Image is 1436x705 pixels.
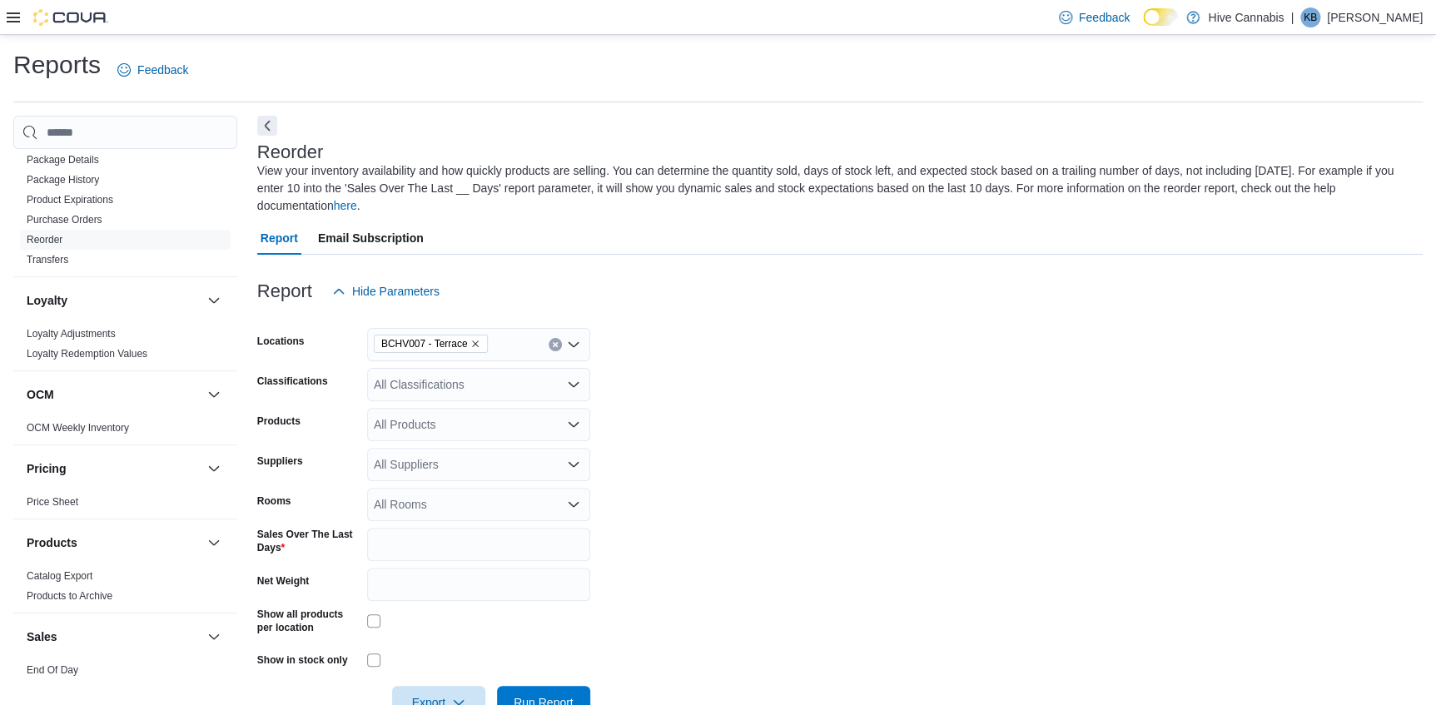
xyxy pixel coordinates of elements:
button: Clear input [549,338,562,351]
span: BCHV007 - Terrace [374,335,489,353]
span: BCHV007 - Terrace [381,335,468,352]
div: Products [13,566,237,613]
button: Open list of options [567,418,580,431]
input: Dark Mode [1143,8,1178,26]
a: Package Details [27,154,99,166]
button: Hide Parameters [325,275,446,308]
h3: Pricing [27,460,66,477]
span: Email Subscription [318,221,424,255]
button: Products [27,534,201,551]
a: here [334,199,357,212]
span: Package Details [27,153,99,166]
label: Show in stock only [257,653,348,667]
a: Transfers [27,254,68,266]
p: | [1290,7,1294,27]
button: Sales [204,627,224,647]
a: End Of Day [27,664,78,676]
span: Product Expirations [27,193,113,206]
div: Pricing [13,492,237,519]
label: Net Weight [257,574,309,588]
div: Inventory [13,30,237,276]
label: Suppliers [257,454,303,468]
span: Feedback [137,62,188,78]
button: Open list of options [567,458,580,471]
span: Products to Archive [27,589,112,603]
button: Remove BCHV007 - Terrace from selection in this group [470,339,480,349]
button: Loyalty [204,290,224,310]
h3: Sales [27,628,57,645]
button: OCM [204,385,224,405]
span: End Of Day [27,663,78,677]
button: Products [204,533,224,553]
a: Loyalty Adjustments [27,328,116,340]
span: Dark Mode [1143,26,1144,27]
a: Catalog Export [27,570,92,582]
a: Price Sheet [27,496,78,508]
label: Products [257,415,301,428]
button: Open list of options [567,498,580,511]
p: Hive Cannabis [1208,7,1284,27]
label: Classifications [257,375,328,388]
label: Sales Over The Last Days [257,528,360,554]
img: Cova [33,9,108,26]
span: Package History [27,173,99,186]
span: OCM Weekly Inventory [27,421,129,434]
h3: Loyalty [27,292,67,309]
p: [PERSON_NAME] [1327,7,1423,27]
a: Feedback [1052,1,1136,34]
a: Reorder [27,234,62,246]
div: OCM [13,418,237,444]
button: Open list of options [567,338,580,351]
a: Products to Archive [27,590,112,602]
span: Hide Parameters [352,283,440,300]
button: Next [257,116,277,136]
button: Open list of options [567,378,580,391]
a: Feedback [111,53,195,87]
label: Show all products per location [257,608,360,634]
h3: Products [27,534,77,551]
h3: OCM [27,386,54,403]
button: Pricing [204,459,224,479]
button: OCM [27,386,201,403]
span: Reorder [27,233,62,246]
span: Catalog Export [27,569,92,583]
span: Transfers [27,253,68,266]
div: View your inventory availability and how quickly products are selling. You can determine the quan... [257,162,1414,215]
div: Loyalty [13,324,237,370]
h3: Report [257,281,312,301]
button: Sales [27,628,201,645]
h3: Reorder [257,142,323,162]
span: Feedback [1079,9,1130,26]
a: Purchase Orders [27,214,102,226]
span: Purchase Orders [27,213,102,226]
button: Pricing [27,460,201,477]
button: Loyalty [27,292,201,309]
label: Rooms [257,494,291,508]
span: Loyalty Redemption Values [27,347,147,360]
a: Loyalty Redemption Values [27,348,147,360]
a: OCM Weekly Inventory [27,422,129,434]
a: Package History [27,174,99,186]
span: Price Sheet [27,495,78,509]
h1: Reports [13,48,101,82]
a: Product Expirations [27,194,113,206]
div: Kait Becker [1300,7,1320,27]
span: Loyalty Adjustments [27,327,116,340]
span: KB [1304,7,1317,27]
label: Locations [257,335,305,348]
span: Report [261,221,298,255]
